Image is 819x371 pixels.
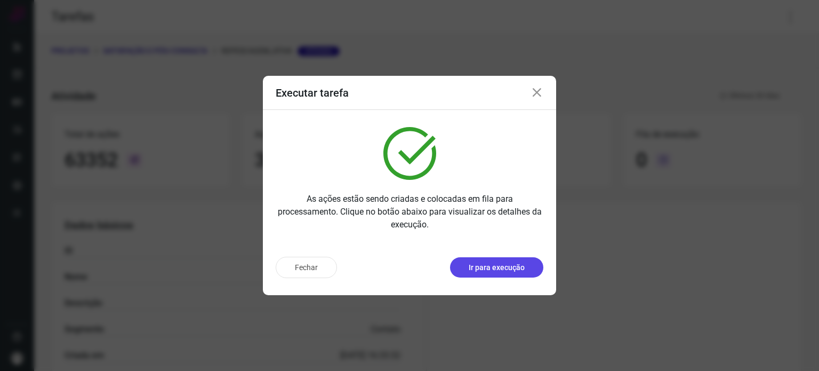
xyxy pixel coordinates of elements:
[450,257,543,278] button: Ir para execução
[469,262,525,273] p: Ir para execução
[276,257,337,278] button: Fechar
[276,193,543,231] p: As ações estão sendo criadas e colocadas em fila para processamento. Clique no botão abaixo para ...
[383,127,436,180] img: verified.svg
[276,86,349,99] h3: Executar tarefa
